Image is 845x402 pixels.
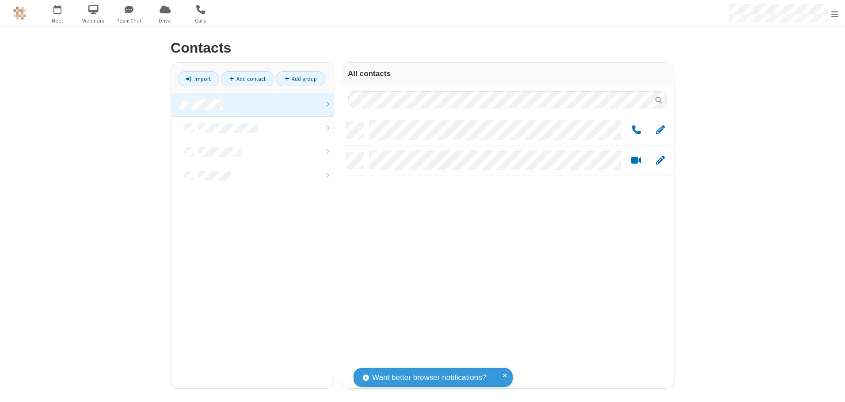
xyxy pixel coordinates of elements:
span: Want better browser notifications? [372,372,486,383]
span: Drive [148,17,182,25]
button: Call by phone [628,125,645,136]
button: Edit [651,155,669,166]
h2: Contacts [171,40,674,56]
span: Webinars [77,17,110,25]
span: Calls [184,17,217,25]
button: Start a video meeting [628,155,645,166]
a: Add group [276,71,325,86]
img: QA Selenium DO NOT DELETE OR CHANGE [13,7,27,20]
div: grid [341,115,674,388]
a: Import [178,71,219,86]
a: Add contact [221,71,274,86]
span: Meet [41,17,74,25]
button: Edit [651,125,669,136]
span: Team Chat [113,17,146,25]
h3: All contacts [348,69,667,78]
